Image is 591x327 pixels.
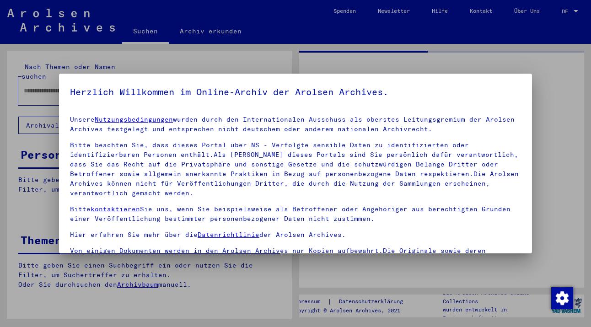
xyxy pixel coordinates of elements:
a: Nutzungsbedingungen [95,115,173,123]
div: Zustimmung ändern [551,287,573,309]
a: Datenrichtlinie [198,231,259,239]
h5: Herzlich Willkommen im Online-Archiv der Arolsen Archives. [70,85,521,99]
p: Von einigen Dokumenten werden in den Arolsen Archives nur Kopien aufbewahrt.Die Originale sowie d... [70,246,521,275]
p: Hier erfahren Sie mehr über die der Arolsen Archives. [70,230,521,240]
a: kontaktieren [91,205,140,213]
p: Bitte beachten Sie, dass dieses Portal über NS - Verfolgte sensible Daten zu identifizierten oder... [70,140,521,198]
p: Unsere wurden durch den Internationalen Ausschuss als oberstes Leitungsgremium der Arolsen Archiv... [70,115,521,134]
p: Bitte Sie uns, wenn Sie beispielsweise als Betroffener oder Angehöriger aus berechtigten Gründen ... [70,204,521,224]
img: Zustimmung ändern [551,287,573,309]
